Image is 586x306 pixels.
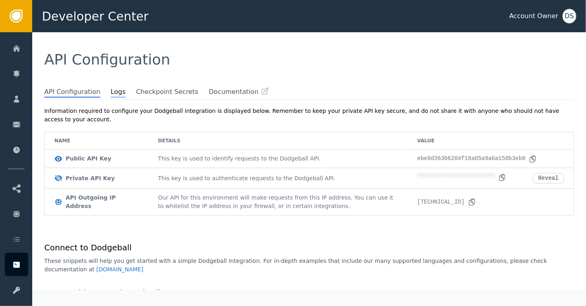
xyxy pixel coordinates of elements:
td: Value [408,132,574,150]
span: Developer Center [42,7,149,25]
td: Our API for this environment will make requests from this IP address. You can use it to whitelist... [148,189,408,215]
div: ebe0d363b6204f18a05a9a6a158b3eb0 [417,154,537,163]
button: DS [563,9,576,23]
td: Details [148,132,408,150]
td: Name [45,132,148,150]
span: Logs [111,87,126,98]
div: Account Owner [509,11,559,21]
td: This key is used to authenticate requests to the Dodgeball API. [148,168,408,189]
span: API Configuration [44,51,170,68]
div: Information required to configure your Dodgeball integration is displayed below. Remember to keep... [44,107,574,124]
h1: Server Side Setup (Required) [44,287,162,299]
div: Public API Key [66,154,111,163]
td: This key is used to identify requests to the Dodgeball API. [148,150,408,168]
div: Collapse Details [168,289,207,296]
div: Private API Key [66,174,115,183]
span: Documentation [209,87,258,97]
h1: Connect to Dodgeball [44,241,574,254]
button: Reveal [533,173,564,183]
span: API Configuration [44,87,100,98]
div: [TECHNICAL_ID] [417,198,476,206]
div: API Outgoing IP Address [66,194,139,210]
a: [DOMAIN_NAME] [96,266,143,273]
div: Reveal [538,175,559,181]
p: These snippets will help you get started with a simple Dodgeball Integration. For in-depth exampl... [44,257,574,274]
a: Documentation [209,87,269,97]
span: Checkpoint Secrets [136,87,199,97]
